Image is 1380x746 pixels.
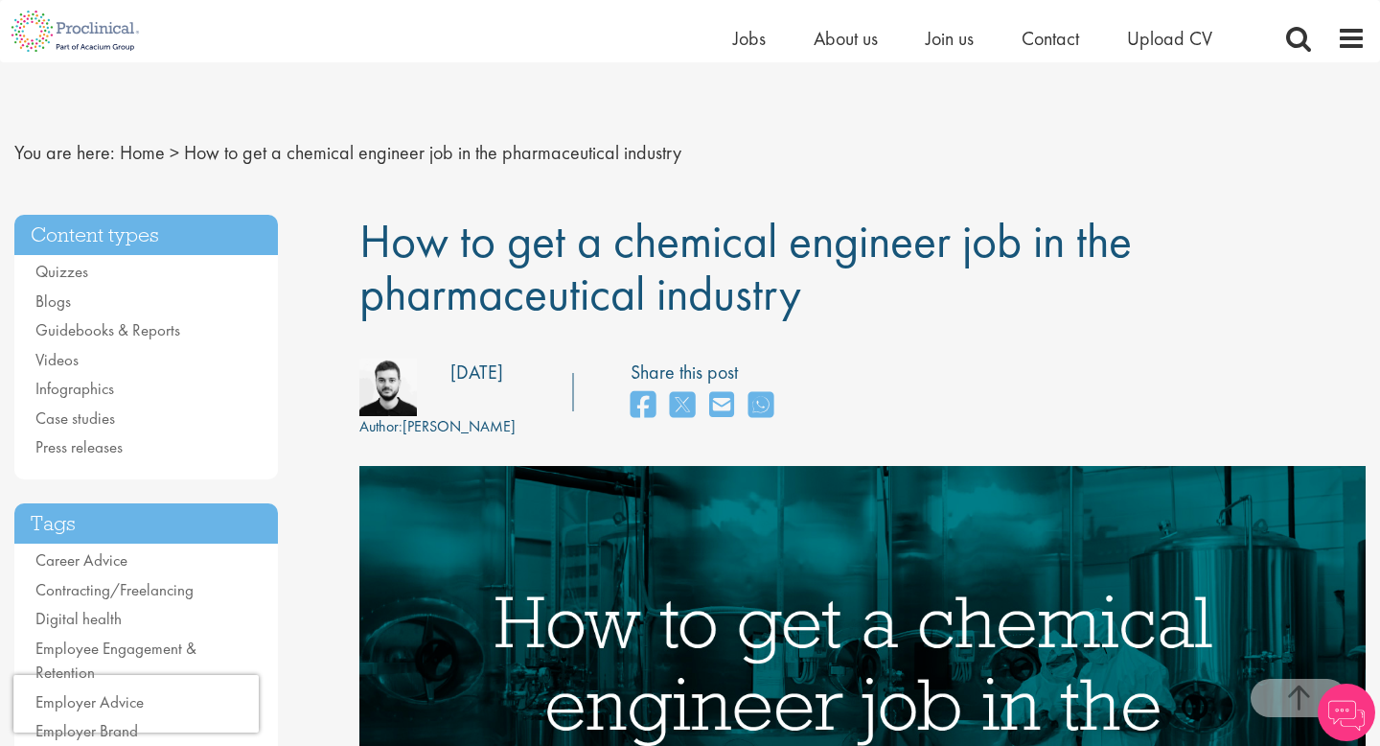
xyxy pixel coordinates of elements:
img: Chatbot [1318,684,1375,741]
a: Guidebooks & Reports [35,319,180,340]
a: Digital health [35,608,122,629]
a: Infographics [35,378,114,399]
a: Upload CV [1127,26,1212,51]
a: Blogs [35,291,71,312]
a: Jobs [733,26,766,51]
h3: Content types [14,215,278,256]
a: share on whats app [748,385,773,427]
img: 95f8a942-71bf-4c01-0d68-08d8f4df2043 [359,359,417,416]
a: share on twitter [670,385,695,427]
a: share on facebook [631,385,655,427]
a: breadcrumb link [120,140,165,165]
a: Career Advice [35,549,127,571]
span: You are here: [14,140,115,165]
span: How to get a chemical engineer job in the pharmaceutical industry [359,210,1132,324]
a: About us [814,26,878,51]
h3: Tags [14,503,278,545]
label: Share this post [631,359,783,386]
span: > [170,140,179,165]
a: Contracting/Freelancing [35,579,194,600]
a: Join us [926,26,974,51]
span: How to get a chemical engineer job in the pharmaceutical industry [184,140,681,165]
iframe: reCAPTCHA [13,675,259,733]
div: [DATE] [450,359,503,386]
span: Author: [359,416,402,436]
a: Case studies [35,408,115,429]
div: [PERSON_NAME] [359,416,516,438]
a: Videos [35,349,79,370]
a: Press releases [35,436,123,457]
a: share on email [709,385,734,427]
a: Employee Engagement & Retention [35,638,196,684]
a: Quizzes [35,261,88,282]
a: Contact [1022,26,1079,51]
